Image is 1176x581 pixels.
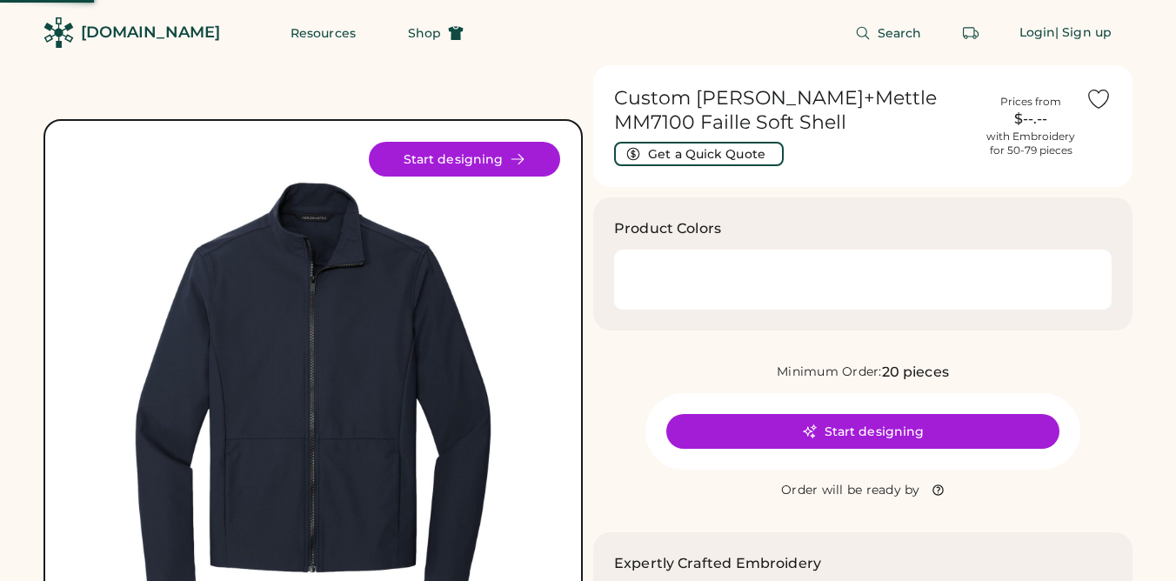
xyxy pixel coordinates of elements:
[614,553,821,574] h2: Expertly Crafted Embroidery
[666,414,1059,449] button: Start designing
[369,142,560,177] button: Start designing
[1019,24,1056,42] div: Login
[777,364,882,381] div: Minimum Order:
[387,16,484,50] button: Shop
[953,16,988,50] button: Retrieve an order
[408,27,441,39] span: Shop
[878,27,922,39] span: Search
[81,22,220,43] div: [DOMAIN_NAME]
[270,16,377,50] button: Resources
[986,130,1075,157] div: with Embroidery for 50-79 pieces
[43,17,74,48] img: Rendered Logo - Screens
[614,218,721,239] h3: Product Colors
[882,362,949,383] div: 20 pieces
[781,482,920,499] div: Order will be ready by
[1000,95,1061,109] div: Prices from
[614,86,976,135] h1: Custom [PERSON_NAME]+Mettle MM7100 Faille Soft Shell
[834,16,943,50] button: Search
[986,109,1075,130] div: $--.--
[1055,24,1112,42] div: | Sign up
[614,142,784,166] button: Get a Quick Quote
